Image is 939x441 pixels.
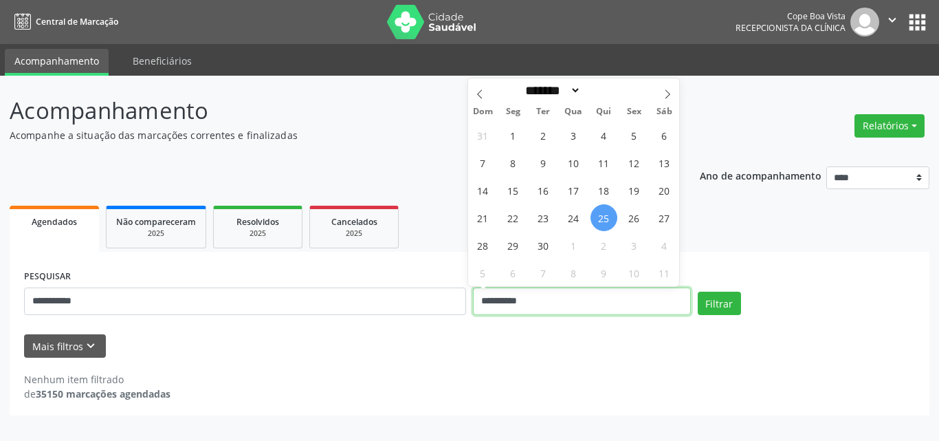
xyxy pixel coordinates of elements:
[736,10,846,22] div: Cope Boa Vista
[619,107,649,116] span: Sex
[560,232,587,259] span: Outubro 1, 2025
[320,228,388,239] div: 2025
[590,204,617,231] span: Setembro 25, 2025
[530,259,557,286] span: Outubro 7, 2025
[621,232,648,259] span: Outubro 3, 2025
[736,22,846,34] span: Recepcionista da clínica
[700,166,821,184] p: Ano de acompanhamento
[5,49,109,76] a: Acompanhamento
[588,107,619,116] span: Qui
[621,149,648,176] span: Setembro 12, 2025
[905,10,929,34] button: apps
[331,216,377,228] span: Cancelados
[10,94,654,128] p: Acompanhamento
[10,128,654,142] p: Acompanhe a situação das marcações correntes e finalizadas
[469,122,496,149] span: Agosto 31, 2025
[590,122,617,149] span: Setembro 4, 2025
[528,107,558,116] span: Ter
[469,149,496,176] span: Setembro 7, 2025
[500,259,527,286] span: Outubro 6, 2025
[560,259,587,286] span: Outubro 8, 2025
[530,177,557,204] span: Setembro 16, 2025
[116,216,196,228] span: Não compareceram
[10,10,118,33] a: Central de Marcação
[469,204,496,231] span: Setembro 21, 2025
[621,259,648,286] span: Outubro 10, 2025
[590,232,617,259] span: Outubro 2, 2025
[649,107,679,116] span: Sáb
[651,204,678,231] span: Setembro 27, 2025
[500,122,527,149] span: Setembro 1, 2025
[24,387,170,401] div: de
[469,232,496,259] span: Setembro 28, 2025
[500,177,527,204] span: Setembro 15, 2025
[590,259,617,286] span: Outubro 9, 2025
[530,204,557,231] span: Setembro 23, 2025
[24,372,170,387] div: Nenhum item filtrado
[500,232,527,259] span: Setembro 29, 2025
[621,122,648,149] span: Setembro 5, 2025
[500,204,527,231] span: Setembro 22, 2025
[560,122,587,149] span: Setembro 3, 2025
[83,338,98,354] i: keyboard_arrow_down
[36,16,118,28] span: Central de Marcação
[854,114,925,138] button: Relatórios
[560,177,587,204] span: Setembro 17, 2025
[651,259,678,286] span: Outubro 11, 2025
[651,149,678,176] span: Setembro 13, 2025
[24,266,71,288] label: PESQUISAR
[521,83,582,98] select: Month
[469,177,496,204] span: Setembro 14, 2025
[24,334,106,358] button: Mais filtroskeyboard_arrow_down
[590,177,617,204] span: Setembro 18, 2025
[469,259,496,286] span: Outubro 5, 2025
[223,228,292,239] div: 2025
[651,177,678,204] span: Setembro 20, 2025
[850,8,879,36] img: img
[32,216,77,228] span: Agendados
[500,149,527,176] span: Setembro 8, 2025
[560,149,587,176] span: Setembro 10, 2025
[581,83,626,98] input: Year
[621,177,648,204] span: Setembro 19, 2025
[236,216,279,228] span: Resolvidos
[698,292,741,315] button: Filtrar
[498,107,528,116] span: Seg
[879,8,905,36] button: 
[885,12,900,28] i: 
[651,122,678,149] span: Setembro 6, 2025
[621,204,648,231] span: Setembro 26, 2025
[558,107,588,116] span: Qua
[530,232,557,259] span: Setembro 30, 2025
[36,387,170,400] strong: 35150 marcações agendadas
[530,122,557,149] span: Setembro 2, 2025
[651,232,678,259] span: Outubro 4, 2025
[590,149,617,176] span: Setembro 11, 2025
[116,228,196,239] div: 2025
[560,204,587,231] span: Setembro 24, 2025
[530,149,557,176] span: Setembro 9, 2025
[468,107,498,116] span: Dom
[123,49,201,73] a: Beneficiários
